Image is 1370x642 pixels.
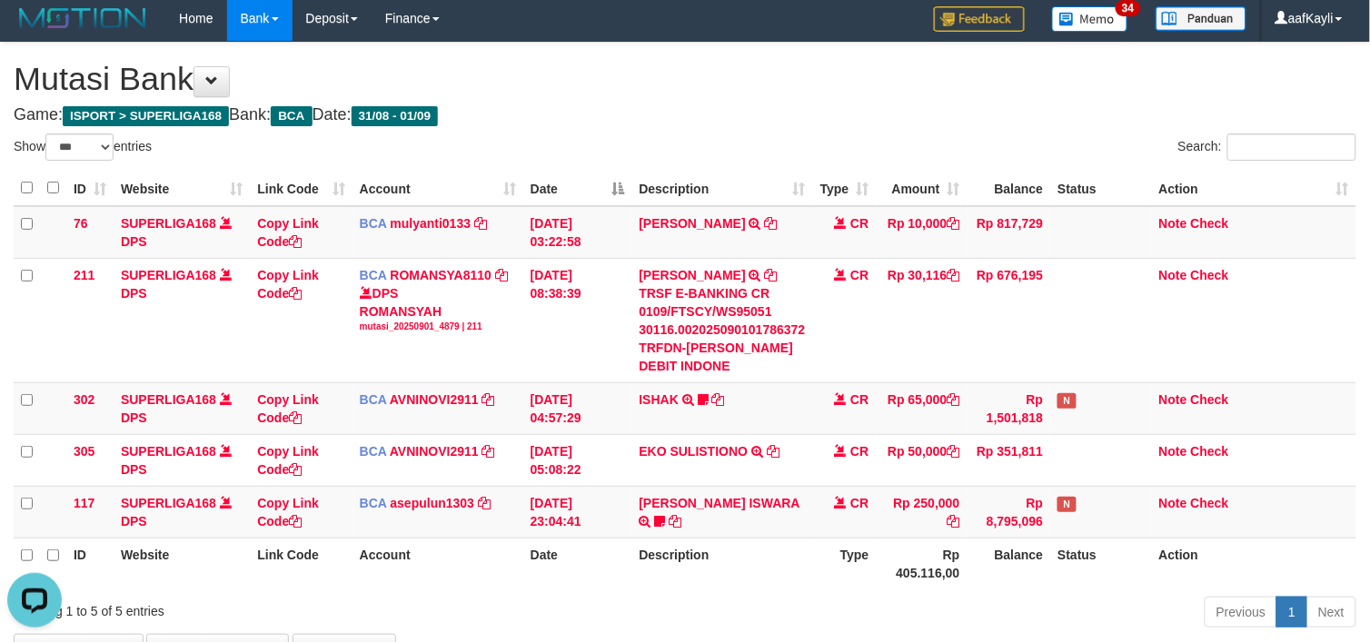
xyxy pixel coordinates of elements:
a: Copy AVNINOVI2911 to clipboard [482,444,495,459]
a: ROMANSYA8110 [391,268,492,282]
span: BCA [360,268,387,282]
a: Copy Rp 10,000 to clipboard [948,216,960,231]
td: DPS [114,382,250,434]
span: 211 [74,268,94,282]
a: Copy DIONYSIUS ISWARA to clipboard [669,514,681,528]
a: Next [1306,597,1356,627]
img: Button%20Memo.svg [1052,6,1128,32]
a: 1 [1276,597,1307,627]
a: Check [1191,268,1229,282]
td: [DATE] 08:38:39 [523,258,632,382]
a: SUPERLIGA168 [121,496,216,510]
a: Copy Rp 30,116 to clipboard [948,268,960,282]
select: Showentries [45,133,114,161]
a: Note [1159,216,1187,231]
a: Check [1191,444,1229,459]
span: 305 [74,444,94,459]
th: Type [813,538,877,589]
td: [DATE] 05:08:22 [523,434,632,486]
td: Rp 50,000 [876,434,967,486]
a: Copy Rp 250,000 to clipboard [948,514,960,528]
img: Feedback.jpg [934,6,1025,32]
a: SUPERLIGA168 [121,268,216,282]
td: [DATE] 23:04:41 [523,486,632,538]
div: DPS ROMANSYAH [360,284,516,333]
a: AVNINOVI2911 [390,392,479,407]
button: Open LiveChat chat widget [7,7,62,62]
a: [PERSON_NAME] [640,216,746,231]
span: BCA [360,216,387,231]
a: Copy Rp 65,000 to clipboard [948,392,960,407]
td: Rp 65,000 [876,382,967,434]
th: Action [1152,538,1356,589]
span: BCA [271,106,312,126]
a: Check [1191,496,1229,510]
a: [PERSON_NAME] ISWARA [640,496,800,510]
a: Copy Link Code [257,268,319,301]
a: Note [1159,444,1187,459]
span: ISPORT > SUPERLIGA168 [63,106,229,126]
td: DPS [114,434,250,486]
span: 302 [74,392,94,407]
td: DPS [114,258,250,382]
th: Status [1050,171,1151,206]
a: AVNINOVI2911 [390,444,479,459]
span: 31/08 - 01/09 [352,106,439,126]
label: Show entries [14,133,152,161]
th: Type: activate to sort column ascending [813,171,877,206]
td: Rp 351,811 [968,434,1051,486]
a: ISHAK [640,392,680,407]
th: Balance [968,171,1051,206]
th: Rp 405.116,00 [876,538,967,589]
h1: Mutasi Bank [14,61,1356,97]
td: DPS [114,486,250,538]
th: Amount: activate to sort column ascending [876,171,967,206]
a: Copy DANIL ADITYA to clipboard [765,268,778,282]
th: Description [632,538,813,589]
span: Has Note [1057,497,1076,512]
a: Copy EKO SULISTIONO to clipboard [767,444,779,459]
th: Account [352,538,523,589]
th: Website [114,538,250,589]
a: Copy ROMANSYA8110 to clipboard [495,268,508,282]
td: Rp 30,116 [876,258,967,382]
a: [PERSON_NAME] [640,268,746,282]
span: CR [850,268,869,282]
a: Copy Link Code [257,216,319,249]
a: SUPERLIGA168 [121,444,216,459]
th: Website: activate to sort column ascending [114,171,250,206]
img: MOTION_logo.png [14,5,152,32]
th: Status [1050,538,1151,589]
a: mulyanti0133 [391,216,472,231]
th: Account: activate to sort column ascending [352,171,523,206]
a: Copy mulyanti0133 to clipboard [474,216,487,231]
span: 76 [74,216,88,231]
h4: Game: Bank: Date: [14,106,1356,124]
th: Description: activate to sort column ascending [632,171,813,206]
span: BCA [360,444,387,459]
a: Copy ISHAK to clipboard [712,392,725,407]
a: Note [1159,268,1187,282]
img: panduan.png [1156,6,1246,31]
span: CR [850,392,869,407]
label: Search: [1178,133,1356,161]
input: Search: [1227,133,1356,161]
td: Rp 817,729 [968,206,1051,259]
a: Copy Link Code [257,392,319,425]
a: Copy Link Code [257,496,319,528]
a: Note [1159,496,1187,510]
a: SUPERLIGA168 [121,216,216,231]
a: Check [1191,392,1229,407]
a: Copy Rp 50,000 to clipboard [948,444,960,459]
a: Check [1191,216,1229,231]
td: Rp 8,795,096 [968,486,1051,538]
a: Copy asepulun1303 to clipboard [478,496,491,510]
td: Rp 676,195 [968,258,1051,382]
th: Date [523,538,632,589]
span: CR [850,444,869,459]
div: TRSF E-BANKING CR 0109/FTSCY/WS95051 30116.002025090101786372 TRFDN-[PERSON_NAME] DEBIT INDONE [640,284,806,375]
th: Date: activate to sort column descending [523,171,632,206]
th: Link Code [250,538,352,589]
th: ID: activate to sort column ascending [66,171,114,206]
td: Rp 250,000 [876,486,967,538]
